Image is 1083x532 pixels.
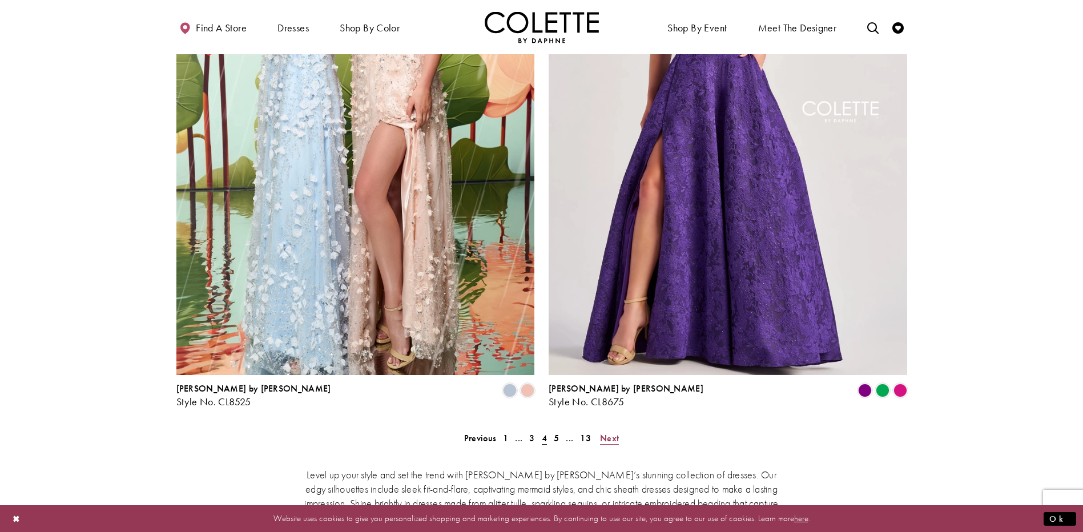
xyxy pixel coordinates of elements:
span: Shop By Event [667,22,727,34]
div: Colette by Daphne Style No. CL8675 [549,384,703,408]
p: Website uses cookies to give you personalized shopping and marketing experiences. By continuing t... [82,511,1001,526]
i: Fuchsia [893,384,907,397]
a: 1 [500,430,512,446]
span: 4 [542,432,547,444]
span: 1 [503,432,508,444]
span: ... [566,432,573,444]
span: 5 [554,432,559,444]
span: Previous [464,432,496,444]
img: Colette by Daphne [485,11,599,43]
i: Peachy Pink [521,384,534,397]
a: Next Page [597,430,622,446]
span: Style No. CL8525 [176,395,251,408]
span: Find a store [196,22,247,34]
span: Dresses [277,22,309,34]
i: Purple [858,384,872,397]
i: Emerald [876,384,889,397]
a: 5 [550,430,562,446]
a: Check Wishlist [889,11,907,43]
span: Shop by color [337,11,402,43]
span: Dresses [275,11,312,43]
a: here [794,513,808,524]
i: Ice Blue [503,384,517,397]
span: Shop By Event [665,11,730,43]
span: ... [515,432,522,444]
a: Prev Page [461,430,500,446]
a: ... [562,430,577,446]
span: Next [600,432,619,444]
span: 3 [529,432,534,444]
span: Style No. CL8675 [549,395,624,408]
span: [PERSON_NAME] by [PERSON_NAME] [176,382,331,394]
button: Close Dialog [7,509,26,529]
span: Current page [538,430,550,446]
a: 3 [526,430,538,446]
span: Meet the designer [758,22,837,34]
span: Shop by color [340,22,400,34]
a: Find a store [176,11,249,43]
span: 13 [580,432,591,444]
a: Toggle search [864,11,881,43]
a: Visit Home Page [485,11,599,43]
a: 13 [577,430,594,446]
a: Meet the designer [755,11,840,43]
div: Colette by Daphne Style No. CL8525 [176,384,331,408]
a: ... [512,430,526,446]
button: Submit Dialog [1044,511,1076,526]
span: [PERSON_NAME] by [PERSON_NAME] [549,382,703,394]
